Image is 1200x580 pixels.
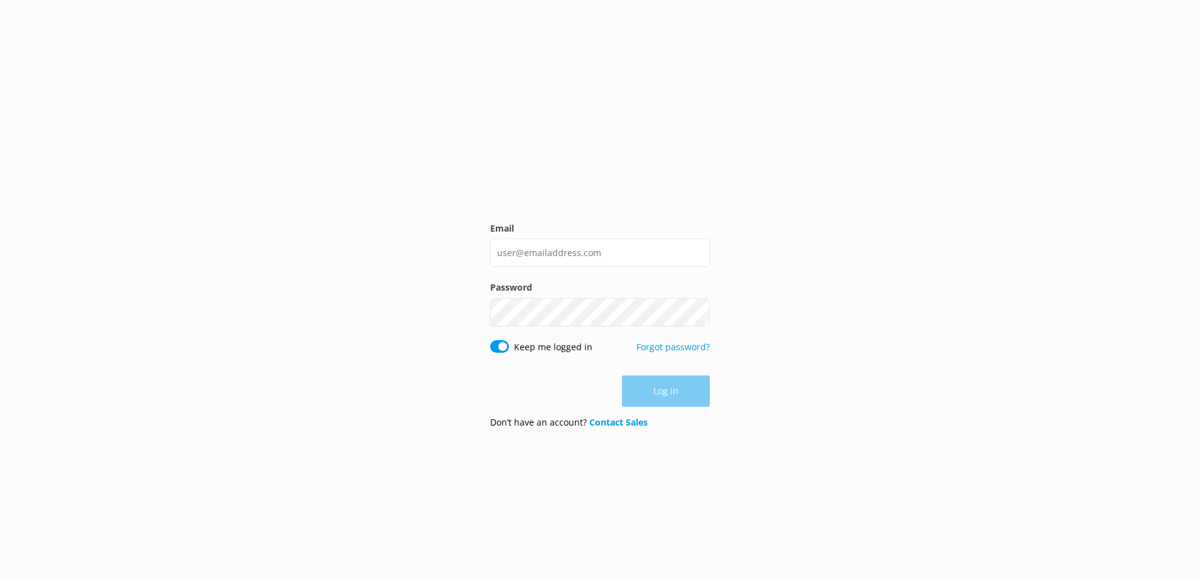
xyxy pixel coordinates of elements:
p: Don’t have an account? [490,416,648,429]
label: Password [490,281,710,294]
label: Keep me logged in [514,340,592,354]
button: Show password [685,299,710,325]
a: Contact Sales [589,416,648,428]
a: Forgot password? [636,341,710,353]
label: Email [490,222,710,235]
input: user@emailaddress.com [490,239,710,267]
